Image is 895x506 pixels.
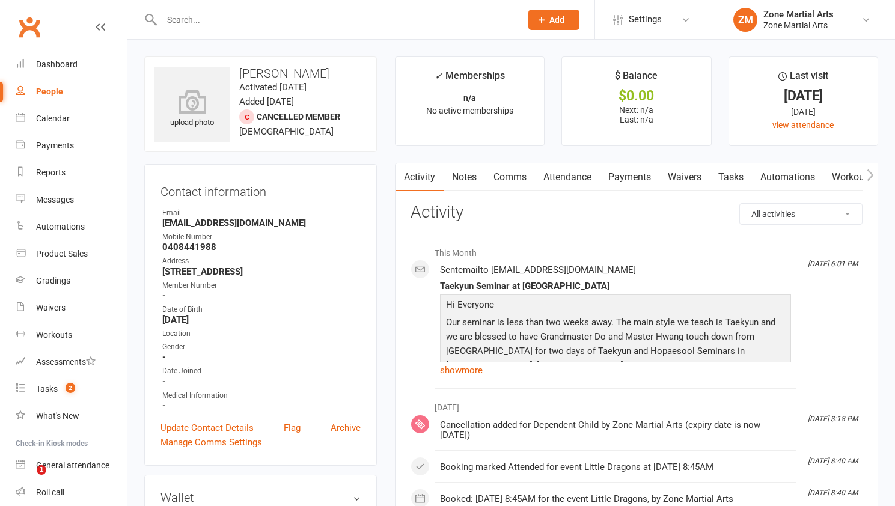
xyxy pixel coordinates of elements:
li: This Month [411,240,863,260]
strong: - [162,376,361,387]
div: Assessments [36,357,96,367]
a: Manage Comms Settings [160,435,262,450]
div: Address [162,255,361,267]
div: Workouts [36,330,72,340]
a: Waivers [659,163,710,191]
a: Workouts [823,163,881,191]
strong: - [162,400,361,411]
i: ✓ [435,70,442,82]
div: Gradings [36,276,70,285]
a: Automations [752,163,823,191]
div: Tasks [36,384,58,394]
a: Roll call [16,479,127,506]
a: Archive [331,421,361,435]
div: upload photo [154,90,230,129]
a: Clubworx [14,12,44,42]
i: [DATE] 6:01 PM [808,260,858,268]
a: Reports [16,159,127,186]
div: Messages [36,195,74,204]
h3: Activity [411,203,863,222]
div: People [36,87,63,96]
a: Flag [284,421,301,435]
a: show more [440,362,791,379]
div: Medical Information [162,390,361,401]
div: Date Joined [162,365,361,377]
div: Calendar [36,114,70,123]
strong: - [162,352,361,362]
a: Assessments [16,349,127,376]
h3: Contact information [160,180,361,198]
a: People [16,78,127,105]
a: Calendar [16,105,127,132]
div: $0.00 [573,90,700,102]
div: Taekyun Seminar at [GEOGRAPHIC_DATA] [440,281,791,291]
span: Add [549,15,564,25]
span: 1 [37,465,46,475]
div: ZM [733,8,757,32]
a: Payments [600,163,659,191]
a: Gradings [16,267,127,294]
i: [DATE] 8:40 AM [808,489,858,497]
a: Tasks [710,163,752,191]
div: Member Number [162,280,361,291]
h3: [PERSON_NAME] [154,67,367,80]
a: What's New [16,403,127,430]
iframe: Intercom live chat [12,465,41,494]
div: Payments [36,141,74,150]
strong: 0408441988 [162,242,361,252]
div: Dashboard [36,59,78,69]
span: Sent email to [EMAIL_ADDRESS][DOMAIN_NAME] [440,264,636,275]
span: No active memberships [426,106,513,115]
a: General attendance kiosk mode [16,452,127,479]
strong: - [162,290,361,301]
div: Date of Birth [162,304,361,315]
span: Settings [629,6,662,33]
div: Cancellation added for Dependent Child by Zone Martial Arts (expiry date is now [DATE]) [440,420,791,440]
div: Automations [36,222,85,231]
span: Cancelled member [257,112,340,121]
time: Added [DATE] [239,96,294,107]
div: Mobile Number [162,231,361,243]
input: Search... [158,11,513,28]
div: [DATE] [740,105,867,118]
div: Booking marked Attended for event Little Dragons at [DATE] 8:45AM [440,462,791,472]
div: General attendance [36,460,109,470]
div: Email [162,207,361,219]
a: Product Sales [16,240,127,267]
i: [DATE] 8:40 AM [808,457,858,465]
p: Our seminar is less than two weeks away. The main style we teach is Taekyun and we are blessed to... [443,315,788,376]
a: Tasks 2 [16,376,127,403]
a: Workouts [16,322,127,349]
a: view attendance [772,120,834,130]
a: Waivers [16,294,127,322]
strong: [EMAIL_ADDRESS][DOMAIN_NAME] [162,218,361,228]
a: Notes [444,163,485,191]
button: Add [528,10,579,30]
div: Product Sales [36,249,88,258]
div: Roll call [36,487,64,497]
time: Activated [DATE] [239,82,307,93]
div: Memberships [435,68,505,90]
i: [DATE] 3:18 PM [808,415,858,423]
a: Payments [16,132,127,159]
div: [DATE] [740,90,867,102]
p: Hi Everyone [443,297,788,315]
div: Location [162,328,361,340]
a: Update Contact Details [160,421,254,435]
a: Comms [485,163,535,191]
div: $ Balance [615,68,658,90]
strong: [STREET_ADDRESS] [162,266,361,277]
a: Activity [396,163,444,191]
p: Next: n/a Last: n/a [573,105,700,124]
a: Attendance [535,163,600,191]
div: Waivers [36,303,66,312]
div: Zone Martial Arts [763,9,834,20]
div: Booked: [DATE] 8:45AM for the event Little Dragons, by Zone Martial Arts [440,494,791,504]
div: Last visit [778,68,828,90]
h3: Wallet [160,491,361,504]
a: Messages [16,186,127,213]
li: [DATE] [411,395,863,414]
span: 2 [66,383,75,393]
a: Dashboard [16,51,127,78]
div: Reports [36,168,66,177]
